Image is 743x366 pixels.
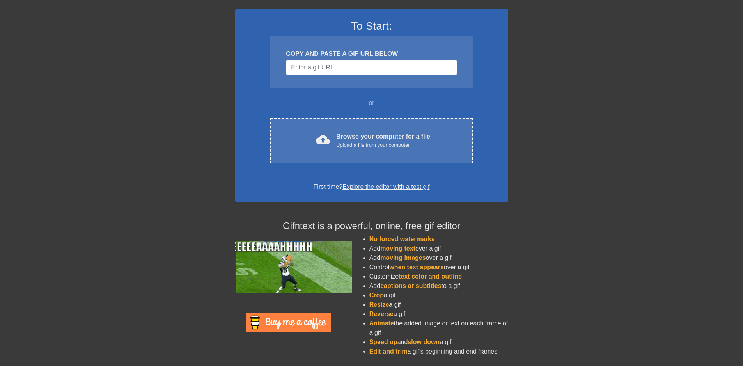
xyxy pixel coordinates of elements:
[380,254,426,261] span: moving images
[235,220,508,232] h4: Gifntext is a powerful, online, free gif editor
[235,241,352,293] img: football_small.gif
[369,309,508,319] li: a gif
[369,319,508,338] li: the added image or text on each frame of a gif
[245,182,498,192] div: First time?
[316,133,330,147] span: cloud_upload
[336,132,430,149] div: Browse your computer for a file
[369,348,408,355] span: Edit and trim
[336,141,430,149] div: Upload a file from your computer
[286,49,457,59] div: COPY AND PASTE A GIF URL BELOW
[369,281,508,291] li: Add to a gif
[286,60,457,75] input: Username
[369,338,508,347] li: and a gif
[380,282,441,289] span: captions or subtitles
[408,339,440,345] span: slow down
[369,339,397,345] span: Speed up
[369,300,508,309] li: a gif
[369,311,394,317] span: Reverse
[380,245,415,252] span: moving text
[399,273,462,280] span: text color and outline
[369,272,508,281] li: Customize
[369,292,384,298] span: Crop
[255,98,488,108] div: or
[245,20,498,33] h3: To Start:
[369,236,435,242] span: No forced watermarks
[369,320,394,327] span: Animate
[246,313,331,332] img: Buy Me A Coffee
[369,244,508,253] li: Add over a gif
[369,263,508,272] li: Control over a gif
[369,291,508,300] li: a gif
[369,301,389,308] span: Resize
[342,183,429,190] a: Explore the editor with a test gif
[369,253,508,263] li: Add over a gif
[389,264,444,270] span: when text appears
[369,347,508,356] li: a gif's beginning and end frames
